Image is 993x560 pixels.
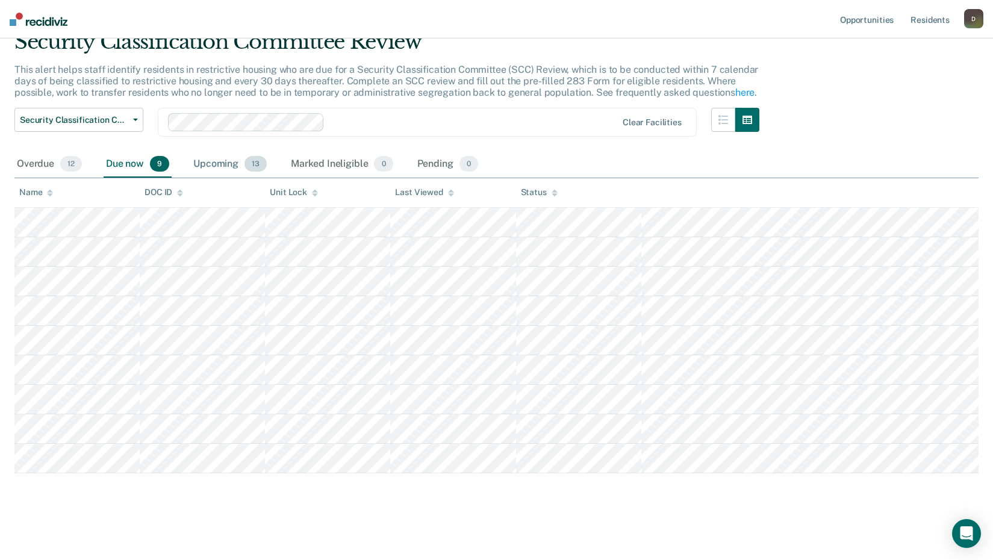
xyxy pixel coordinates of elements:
[145,187,183,198] div: DOC ID
[964,9,983,28] button: D
[244,156,267,172] span: 13
[14,151,84,178] div: Overdue12
[395,187,453,198] div: Last Viewed
[270,187,318,198] div: Unit Lock
[952,519,981,548] div: Open Intercom Messenger
[14,30,759,64] div: Security Classification Committee Review
[374,156,393,172] span: 0
[10,13,67,26] img: Recidiviz
[521,187,558,198] div: Status
[104,151,172,178] div: Due now9
[150,156,169,172] span: 9
[623,117,682,128] div: Clear facilities
[415,151,481,178] div: Pending0
[191,151,269,178] div: Upcoming13
[60,156,82,172] span: 12
[735,87,755,98] a: here
[288,151,396,178] div: Marked Ineligible0
[459,156,478,172] span: 0
[14,108,143,132] button: Security Classification Committee Review
[14,64,758,98] p: This alert helps staff identify residents in restrictive housing who are due for a Security Class...
[19,187,53,198] div: Name
[20,115,128,125] span: Security Classification Committee Review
